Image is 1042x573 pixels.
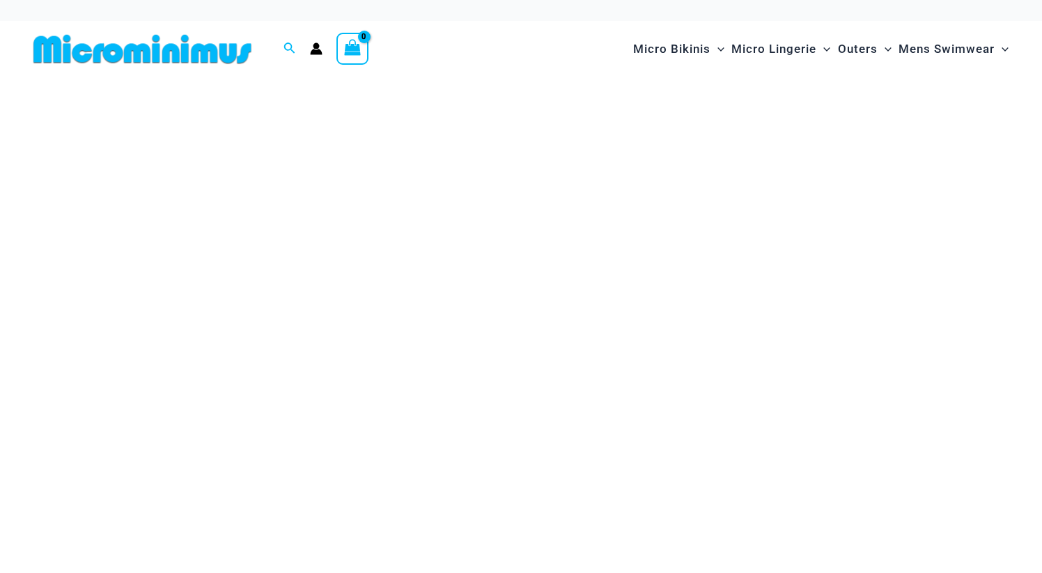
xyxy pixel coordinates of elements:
[283,40,296,58] a: Search icon link
[28,33,257,65] img: MM SHOP LOGO FLAT
[834,28,895,70] a: OutersMenu ToggleMenu Toggle
[310,42,322,55] a: Account icon link
[731,31,816,67] span: Micro Lingerie
[728,28,834,70] a: Micro LingerieMenu ToggleMenu Toggle
[710,31,724,67] span: Menu Toggle
[628,26,1014,72] nav: Site Navigation
[816,31,830,67] span: Menu Toggle
[630,28,728,70] a: Micro BikinisMenu ToggleMenu Toggle
[899,31,995,67] span: Mens Swimwear
[633,31,710,67] span: Micro Bikinis
[878,31,892,67] span: Menu Toggle
[895,28,1012,70] a: Mens SwimwearMenu ToggleMenu Toggle
[838,31,878,67] span: Outers
[995,31,1009,67] span: Menu Toggle
[336,33,368,65] a: View Shopping Cart, empty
